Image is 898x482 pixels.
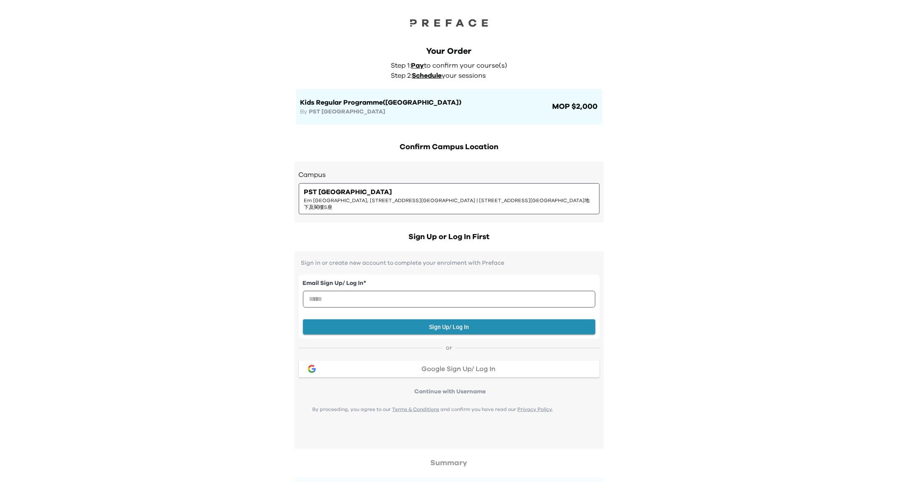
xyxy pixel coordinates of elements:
p: Step 2: your sessions [391,71,512,81]
p: Continue with Username [301,387,600,396]
label: Email Sign Up/ Log In * [303,279,595,288]
p: Sign in or create new account to complete your enrolment with Preface [299,260,600,266]
p: Step 1: to confirm your course(s) [391,61,512,71]
span: Schedule [412,72,442,79]
img: google login [307,364,317,374]
div: Your Order [296,45,602,57]
span: MOP $2,000 [551,101,598,113]
h3: By [300,108,551,116]
span: PST [GEOGRAPHIC_DATA] [309,109,386,115]
img: Preface Logo [407,17,491,29]
span: Pay [411,62,424,69]
h2: Sign Up or Log In First [295,231,604,243]
span: or [442,344,456,352]
button: google loginGoogle Sign Up/ Log In [299,361,600,377]
h2: Confirm Campus Location [295,141,604,153]
h1: Kids Regular Programme([GEOGRAPHIC_DATA]) [300,97,551,108]
a: Privacy Policy [518,407,553,412]
h3: Campus [299,170,600,180]
button: Sign Up/ Log In [303,319,595,335]
p: By proceeding, you agree to our and confirm you have read our . [299,406,568,413]
a: Terms & Conditions [392,407,440,412]
span: PST [GEOGRAPHIC_DATA] [304,187,392,197]
span: Em [GEOGRAPHIC_DATA], [STREET_ADDRESS][GEOGRAPHIC_DATA] | [STREET_ADDRESS][GEOGRAPHIC_DATA]地下及閣樓S座 [304,197,594,211]
span: Google Sign Up/ Log In [421,366,495,372]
